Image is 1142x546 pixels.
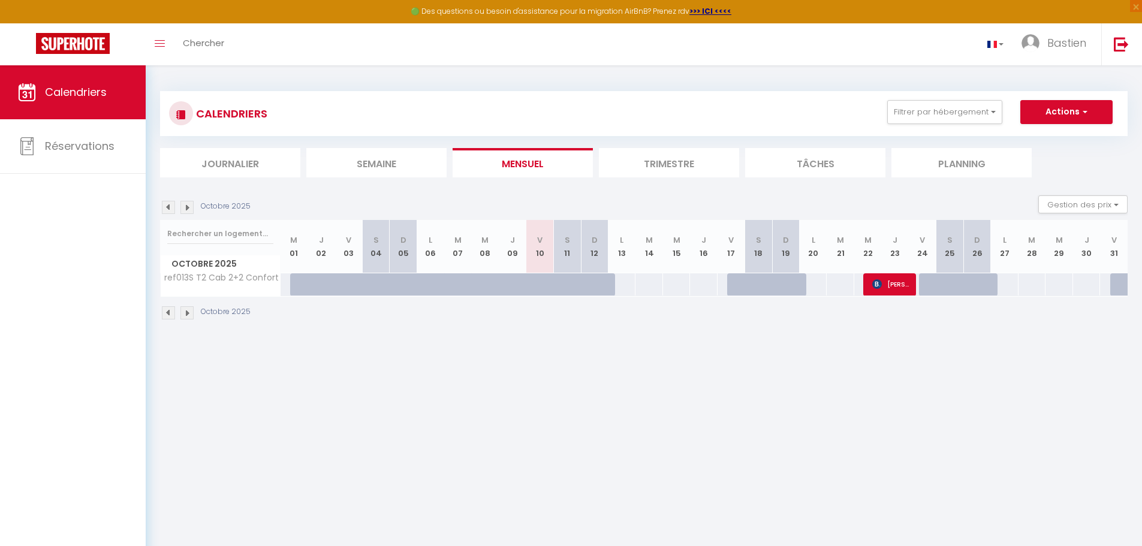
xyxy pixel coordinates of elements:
[193,100,267,127] h3: CALENDRIERS
[308,220,335,273] th: 02
[599,148,739,177] li: Trimestre
[974,234,980,246] abbr: D
[745,220,773,273] th: 18
[174,23,233,65] a: Chercher
[45,138,114,153] span: Réservations
[537,234,543,246] abbr: V
[783,234,789,246] abbr: D
[1028,234,1035,246] abbr: M
[745,148,885,177] li: Tâches
[1073,220,1101,273] th: 30
[882,220,909,273] th: 23
[920,234,925,246] abbr: V
[887,100,1002,124] button: Filtrer par hébergement
[281,220,308,273] th: 01
[864,234,872,246] abbr: M
[1047,35,1086,50] span: Bastien
[1114,37,1129,52] img: logout
[472,220,499,273] th: 08
[936,220,964,273] th: 25
[1045,220,1073,273] th: 29
[893,234,897,246] abbr: J
[167,223,273,245] input: Rechercher un logement...
[891,148,1032,177] li: Planning
[608,220,636,273] th: 13
[1022,34,1039,52] img: ...
[991,220,1019,273] th: 27
[306,148,447,177] li: Semaine
[620,234,623,246] abbr: L
[854,220,882,273] th: 22
[553,220,581,273] th: 11
[812,234,815,246] abbr: L
[373,234,379,246] abbr: S
[673,234,680,246] abbr: M
[1020,100,1113,124] button: Actions
[201,201,251,212] p: Octobre 2025
[947,234,953,246] abbr: S
[319,234,324,246] abbr: J
[1038,195,1128,213] button: Gestion des prix
[444,220,472,273] th: 07
[429,234,432,246] abbr: L
[756,234,761,246] abbr: S
[400,234,406,246] abbr: D
[346,234,351,246] abbr: V
[335,220,363,273] th: 03
[646,234,653,246] abbr: M
[481,234,489,246] abbr: M
[1056,234,1063,246] abbr: M
[837,234,844,246] abbr: M
[963,220,991,273] th: 26
[872,273,909,295] span: [PERSON_NAME]
[160,148,300,177] li: Journalier
[909,220,936,273] th: 24
[800,220,827,273] th: 20
[1013,23,1101,65] a: ... Bastien
[45,85,107,99] span: Calendriers
[663,220,691,273] th: 15
[1003,234,1007,246] abbr: L
[772,220,800,273] th: 19
[1084,234,1089,246] abbr: J
[1019,220,1046,273] th: 28
[689,6,731,16] a: >>> ICI <<<<
[718,220,745,273] th: 17
[690,220,718,273] th: 16
[454,234,462,246] abbr: M
[201,306,251,318] p: Octobre 2025
[183,37,224,49] span: Chercher
[390,220,417,273] th: 05
[510,234,515,246] abbr: J
[1100,220,1128,273] th: 31
[499,220,526,273] th: 09
[728,234,734,246] abbr: V
[36,33,110,54] img: Super Booking
[362,220,390,273] th: 04
[162,273,279,282] span: ref013S T2 Cab 2+2 Confort
[526,220,554,273] th: 10
[592,234,598,246] abbr: D
[417,220,444,273] th: 06
[290,234,297,246] abbr: M
[161,255,280,273] span: Octobre 2025
[827,220,854,273] th: 21
[581,220,608,273] th: 12
[565,234,570,246] abbr: S
[453,148,593,177] li: Mensuel
[635,220,663,273] th: 14
[1111,234,1117,246] abbr: V
[701,234,706,246] abbr: J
